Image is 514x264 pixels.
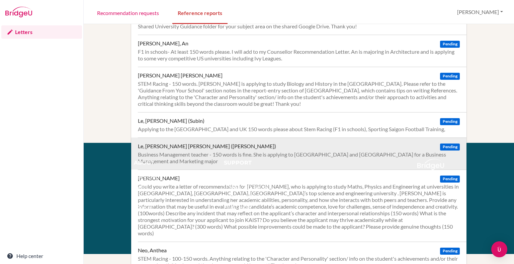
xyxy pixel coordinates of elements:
a: Resources [134,174,158,180]
div: STEM Racing - 150 words. [PERSON_NAME] is applying to study Biology and History in the [GEOGRAPHI... [138,80,460,107]
div: Applying to the [GEOGRAPHIC_DATA] and UK 150 words please about Stem Racing (F1 in schools), Spor... [138,126,460,133]
a: Email us at [EMAIL_ADDRESS][DOMAIN_NAME] [224,174,269,200]
button: [PERSON_NAME] [454,6,506,18]
div: About [134,159,209,167]
img: Bridge-U [5,7,32,17]
a: Help center [1,249,82,263]
span: Pending [440,118,459,125]
a: [PERSON_NAME] [PERSON_NAME] Pending STEM Racing - 150 words. [PERSON_NAME] is applying to study B... [138,67,466,112]
a: [PERSON_NAME], An Pending F1 in schools- At least 150 words please. I will add to my Counsellor R... [138,35,466,67]
div: F1 in schools- At least 150 words please. I will add to my Counsellor Recommendation Letter. An i... [138,48,460,62]
div: Le, [PERSON_NAME] (Subin) [138,117,204,124]
div: [PERSON_NAME] [PERSON_NAME] [138,72,223,79]
a: Help Center [224,204,252,210]
span: Pending [440,41,459,48]
img: logo_white@2x-f4f0deed5e89b7ecb1c2cc34c3e3d731f90f0f143d5ea2071677605dd97b5244.png [417,159,444,170]
a: Letters [1,25,82,39]
div: Support [224,159,292,167]
span: Pending [440,248,459,255]
a: Privacy [134,194,151,200]
div: Business Management teacher - 150 words is fine. She is applying to [GEOGRAPHIC_DATA] and [GEOGRA... [138,151,460,165]
a: Reference reports [172,1,228,24]
div: Le, [PERSON_NAME] [PERSON_NAME] ([PERSON_NAME]) [138,143,276,150]
div: [PERSON_NAME], An [138,40,188,47]
div: Open Intercom Messenger [491,241,507,257]
span: Pending [440,73,459,80]
a: Cookies [134,204,153,210]
a: Acknowledgements [134,214,179,220]
a: Terms [134,184,148,190]
a: Le, [PERSON_NAME] [PERSON_NAME] ([PERSON_NAME]) Pending Business Management teacher - 150 words i... [138,138,466,170]
span: Pending [440,144,459,151]
a: Le, [PERSON_NAME] (Subin) Pending Applying to the [GEOGRAPHIC_DATA] and UK 150 words please about... [138,112,466,138]
div: Neo, Anthea [138,247,167,254]
a: Recommendation requests [92,1,164,24]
